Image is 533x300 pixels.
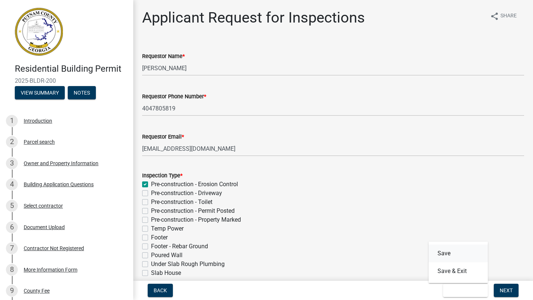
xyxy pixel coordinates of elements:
div: 5 [6,200,18,212]
span: Back [154,287,167,293]
div: Owner and Property Information [24,161,98,166]
div: 2 [6,136,18,148]
div: County Fee [24,288,50,293]
label: Pre-construction - Erosion Control [151,180,238,189]
div: 8 [6,264,18,276]
i: share [490,12,499,21]
label: Pre-construction - Property Marked [151,215,241,224]
div: 9 [6,285,18,297]
div: 1 [6,115,18,127]
button: View Summary [15,86,65,99]
div: More Information Form [24,267,77,272]
label: Temp Power [151,224,184,233]
div: Select contractor [24,203,63,208]
img: Putnam County, Georgia [15,8,63,56]
div: Contractor Not Registered [24,246,84,251]
span: Save & Exit [449,287,477,293]
div: Save & Exit [429,242,488,283]
button: Next [494,284,519,297]
h1: Applicant Request for Inspections [142,9,365,27]
label: Inspection Type [142,173,182,178]
button: shareShare [484,9,523,23]
label: Footer - Rebar Ground [151,242,208,251]
label: Requestor Phone Number [142,94,206,99]
span: Next [500,287,513,293]
label: Under Slab Rough Plumbing [151,260,225,269]
wm-modal-confirm: Summary [15,90,65,96]
button: Save [429,245,488,262]
wm-modal-confirm: Notes [68,90,96,96]
div: Document Upload [24,225,65,230]
div: 7 [6,242,18,254]
span: 2025-BLDR-200 [15,77,118,84]
div: Introduction [24,118,52,123]
label: Footer [151,233,168,242]
button: Save & Exit [429,262,488,280]
label: Pre-construction - Driveway [151,189,222,198]
div: Building Application Questions [24,182,94,187]
div: Parcel search [24,139,55,144]
div: 3 [6,157,18,169]
label: Requestor Name [142,54,185,59]
label: Slab Garage [151,277,183,286]
label: Pre-construction - Toilet [151,198,212,207]
div: 6 [6,221,18,233]
span: Share [500,12,517,21]
button: Back [148,284,173,297]
label: Poured Wall [151,251,182,260]
label: Slab House [151,269,181,277]
button: Notes [68,86,96,99]
h4: Residential Building Permit [15,64,127,74]
div: 4 [6,178,18,190]
label: Requestor Email [142,134,184,140]
button: Save & Exit [443,284,488,297]
label: Pre-construction - Permit Posted [151,207,235,215]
